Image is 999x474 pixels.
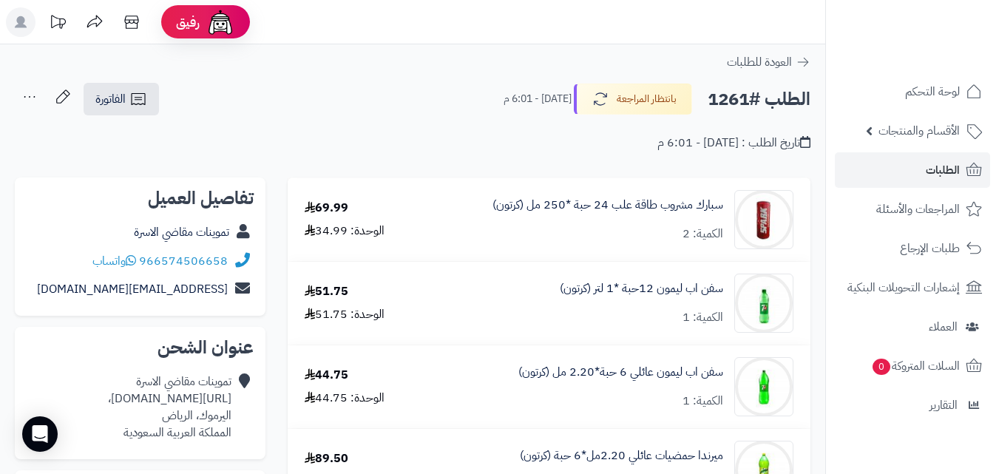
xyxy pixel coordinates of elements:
[735,190,793,249] img: 1747517517-f85b5201-d493-429b-b138-9978c401-90x90.jpg
[878,121,960,141] span: الأقسام والمنتجات
[139,252,228,270] a: 966574506658
[735,357,793,416] img: 1747541306-e6e5e2d5-9b67-463e-b81b-59a02ee4-90x90.jpg
[518,364,723,381] a: سفن اب ليمون عائلي 6 حبة*2.20 مل (كرتون)
[835,74,990,109] a: لوحة التحكم
[835,192,990,227] a: المراجعات والأسئلة
[305,283,348,300] div: 51.75
[871,356,960,376] span: السلات المتروكة
[108,373,231,441] div: تموينات مقاضي الاسرة [URL][DOMAIN_NAME]، اليرموك، الرياض المملكة العربية السعودية
[504,92,572,106] small: [DATE] - 6:01 م
[929,395,958,416] span: التقارير
[492,197,723,214] a: سبارك مشروب طاقة علب 24 حبة *250 مل (كرتون)
[876,199,960,220] span: المراجعات والأسئلة
[305,200,348,217] div: 69.99
[847,277,960,298] span: إشعارات التحويلات البنكية
[835,348,990,384] a: السلات المتروكة0
[574,84,692,115] button: بانتظار المراجعة
[835,152,990,188] a: الطلبات
[900,238,960,259] span: طلبات الإرجاع
[134,223,229,241] a: تموينات مقاضي الاسرة
[27,189,254,207] h2: تفاصيل العميل
[727,53,810,71] a: العودة للطلبات
[305,223,385,240] div: الوحدة: 34.99
[560,280,723,297] a: سفن اب ليمون 12حبة *1 لتر (كرتون)
[305,450,348,467] div: 89.50
[657,135,810,152] div: تاريخ الطلب : [DATE] - 6:01 م
[683,309,723,326] div: الكمية: 1
[206,7,235,37] img: ai-face.png
[929,316,958,337] span: العملاء
[520,447,723,464] a: ميرندا حمضيات عائلي 2.20مل*6 حبة (كرتون)
[708,84,810,115] h2: الطلب #1261
[835,270,990,305] a: إشعارات التحويلات البنكية
[835,387,990,423] a: التقارير
[305,390,385,407] div: الوحدة: 44.75
[926,160,960,180] span: الطلبات
[735,274,793,333] img: 1747540828-789ab214-413e-4ccd-b32f-1699f0bc-90x90.jpg
[835,309,990,345] a: العملاء
[95,90,126,108] span: الفاتورة
[39,7,76,41] a: تحديثات المنصة
[92,252,136,270] a: واتساب
[84,83,159,115] a: الفاتورة
[176,13,200,31] span: رفيق
[905,81,960,102] span: لوحة التحكم
[22,416,58,452] div: Open Intercom Messenger
[37,280,228,298] a: [EMAIL_ADDRESS][DOMAIN_NAME]
[873,359,890,375] span: 0
[727,53,792,71] span: العودة للطلبات
[27,339,254,356] h2: عنوان الشحن
[898,37,985,68] img: logo-2.png
[683,226,723,243] div: الكمية: 2
[305,367,348,384] div: 44.75
[683,393,723,410] div: الكمية: 1
[305,306,385,323] div: الوحدة: 51.75
[835,231,990,266] a: طلبات الإرجاع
